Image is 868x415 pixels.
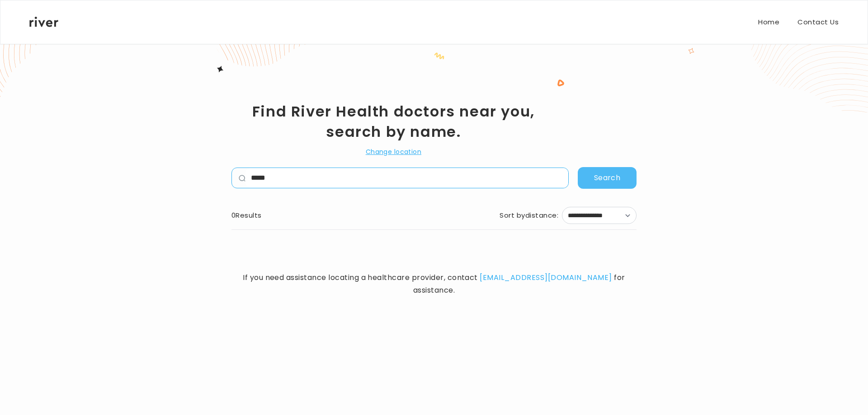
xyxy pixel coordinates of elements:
button: Search [578,167,637,189]
button: Change location [366,146,421,157]
a: Contact Us [797,16,839,28]
div: 0 Results [231,209,262,222]
input: name [245,168,568,188]
h1: Find River Health doctors near you, search by name. [231,101,556,142]
a: Home [758,16,779,28]
div: Sort by : [500,209,558,222]
span: distance [525,209,557,222]
span: If you need assistance locating a healthcare provider, contact for assistance. [231,271,637,297]
a: [EMAIL_ADDRESS][DOMAIN_NAME] [480,272,612,283]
